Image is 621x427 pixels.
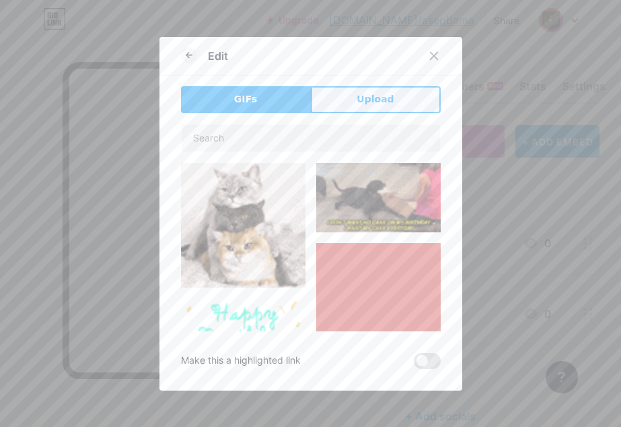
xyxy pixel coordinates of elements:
img: Gihpy [181,163,305,288]
button: Upload [311,86,441,113]
img: Gihpy [316,243,441,368]
button: GIFs [181,86,311,113]
img: Gihpy [181,298,305,423]
span: GIFs [234,92,258,106]
div: Edit [208,48,228,64]
div: Make this a highlighted link [181,353,301,369]
input: Search [182,125,440,152]
img: Gihpy [316,163,441,233]
span: Upload [357,92,394,106]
